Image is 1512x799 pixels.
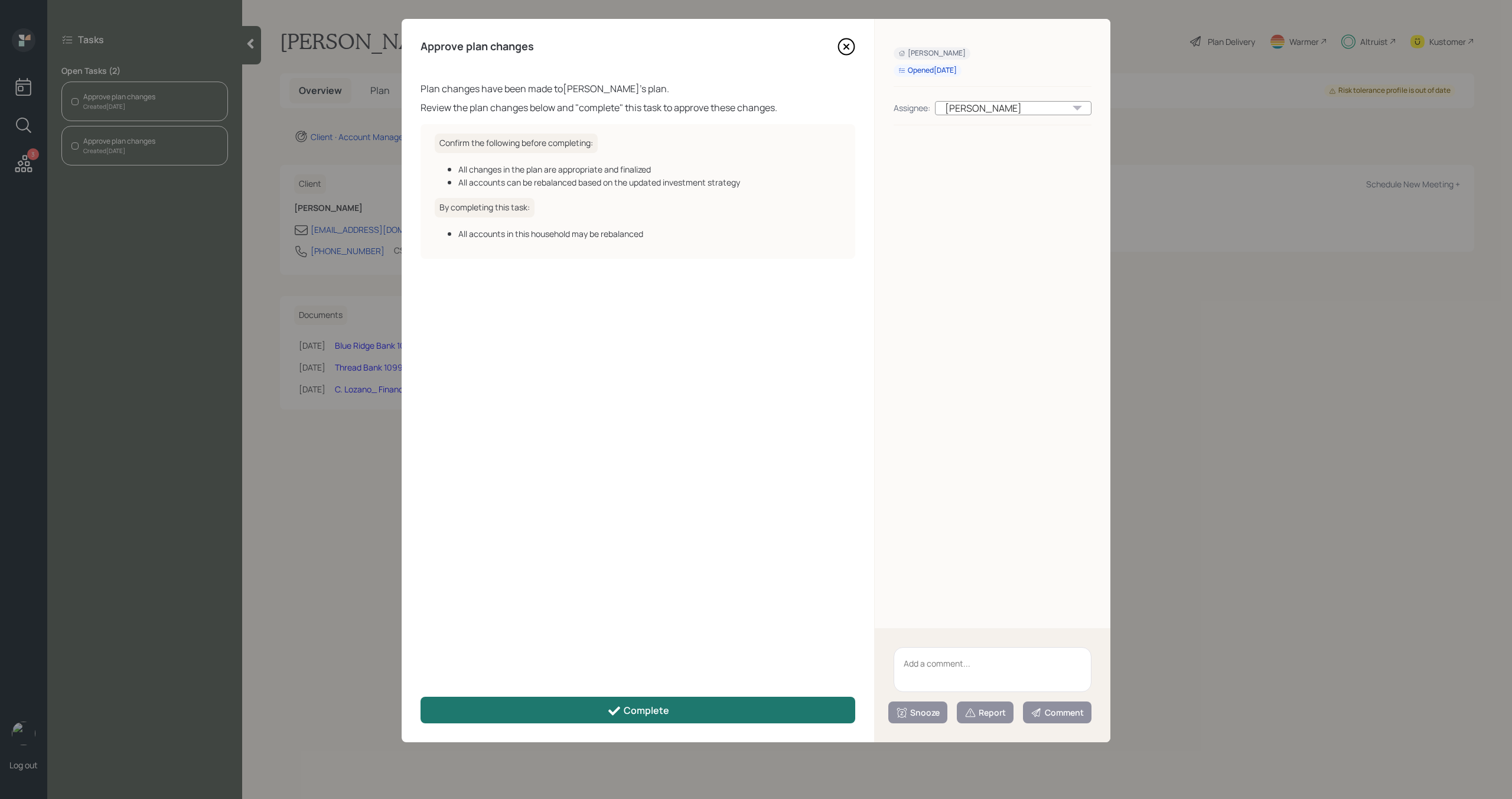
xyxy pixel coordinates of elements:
h6: By completing this task: [435,198,535,217]
div: All accounts can be rebalanced based on the updated investment strategy [458,176,841,189]
h4: Approve plan changes [421,40,534,53]
button: Snooze [888,701,947,723]
button: Comment [1023,701,1091,723]
div: Assignee: [894,102,930,114]
div: Review the plan changes below and "complete" this task to approve these changes. [421,100,855,115]
div: Report [964,707,1006,719]
div: [PERSON_NAME] [898,48,966,59]
div: All accounts in this household may be rebalanced [458,228,841,240]
div: Comment [1031,707,1084,719]
button: Report [957,701,1014,723]
div: Snooze [896,707,940,719]
h6: Confirm the following before completing: [435,134,598,153]
div: [PERSON_NAME] [935,101,1091,115]
div: Complete [607,704,669,718]
div: Plan changes have been made to [PERSON_NAME] 's plan. [421,82,855,96]
button: Complete [421,697,855,723]
div: Opened [DATE] [898,66,957,76]
div: All changes in the plan are appropriate and finalized [458,163,841,176]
